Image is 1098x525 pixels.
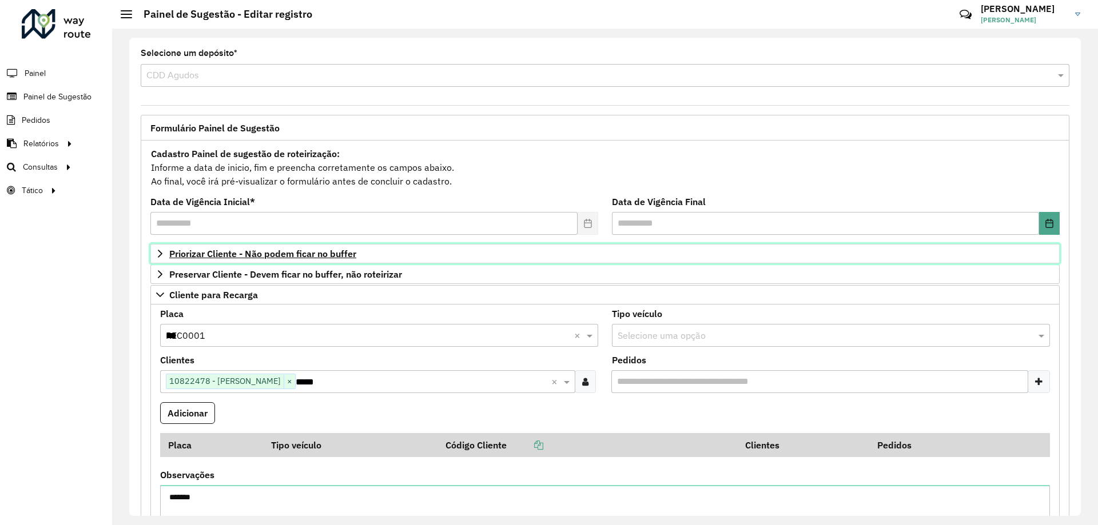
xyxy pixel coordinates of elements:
span: Preservar Cliente - Devem ficar no buffer, não roteirizar [169,270,402,279]
label: Observações [160,468,214,482]
label: Data de Vigência Inicial [150,195,255,209]
label: Selecione um depósito [141,46,237,60]
label: Pedidos [612,353,646,367]
button: Adicionar [160,402,215,424]
th: Código Cliente [437,433,737,457]
span: Painel [25,67,46,79]
span: Formulário Painel de Sugestão [150,123,280,133]
span: Relatórios [23,138,59,150]
strong: Cadastro Painel de sugestão de roteirização: [151,148,340,159]
th: Clientes [737,433,869,457]
a: Contato Rápido [953,2,978,27]
a: Copiar [507,439,543,451]
div: Informe a data de inicio, fim e preencha corretamente os campos abaixo. Ao final, você irá pré-vi... [150,146,1060,189]
span: [PERSON_NAME] [981,15,1067,25]
span: Cliente para Recarga [169,290,258,299]
th: Pedidos [869,433,1001,457]
h3: [PERSON_NAME] [981,3,1067,14]
h2: Painel de Sugestão - Editar registro [132,8,312,21]
span: Clear all [574,328,584,342]
span: × [284,375,295,388]
label: Clientes [160,353,194,367]
span: Painel de Sugestão [23,91,91,103]
span: Consultas [23,161,58,173]
span: Clear all [551,375,561,388]
label: Tipo veículo [612,307,662,320]
span: Priorizar Cliente - Não podem ficar no buffer [169,249,356,258]
th: Placa [160,433,264,457]
label: Data de Vigência Final [612,195,706,209]
span: 10822478 - [PERSON_NAME] [166,374,284,388]
span: Tático [22,185,43,197]
button: Choose Date [1039,212,1060,235]
label: Placa [160,307,184,320]
a: Cliente para Recarga [150,285,1060,304]
a: Preservar Cliente - Devem ficar no buffer, não roteirizar [150,264,1060,284]
th: Tipo veículo [264,433,438,457]
a: Priorizar Cliente - Não podem ficar no buffer [150,244,1060,263]
span: Pedidos [22,114,50,126]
